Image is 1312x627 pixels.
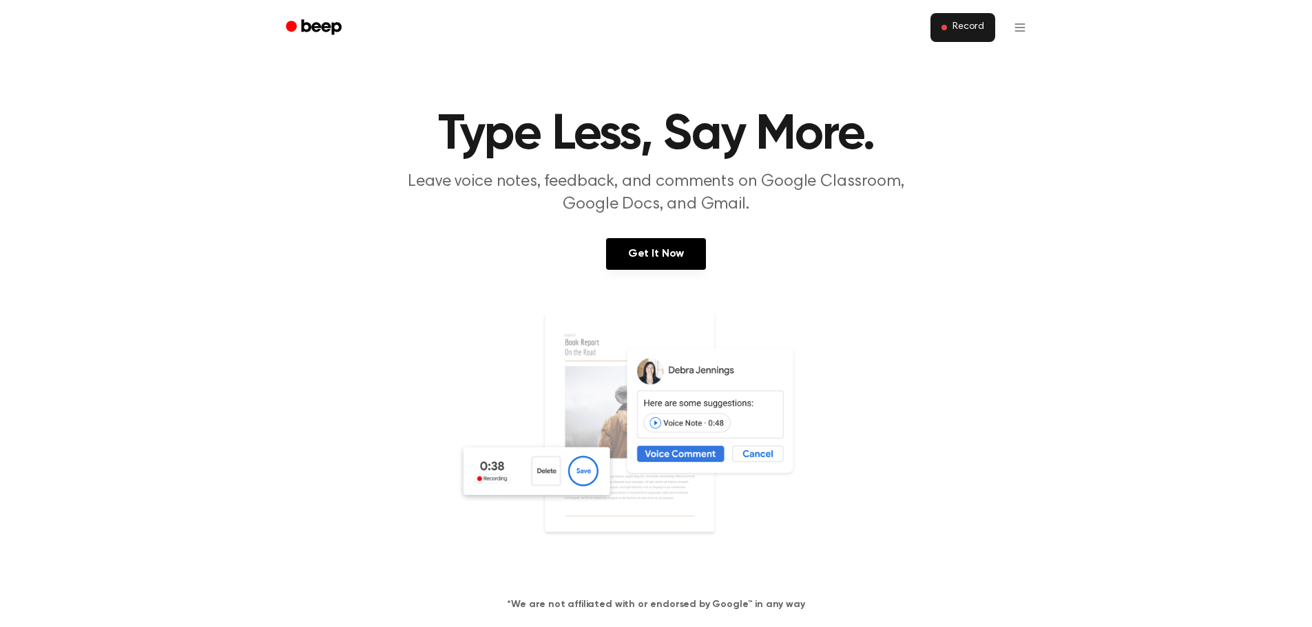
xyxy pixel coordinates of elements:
a: Get It Now [606,238,706,270]
button: Open menu [1003,11,1037,44]
img: Voice Comments on Docs and Recording Widget [457,311,856,575]
p: Leave voice notes, feedback, and comments on Google Classroom, Google Docs, and Gmail. [392,171,921,216]
span: Record [952,21,983,34]
h4: *We are not affiliated with or endorsed by Google™ in any way [17,597,1295,612]
a: Beep [276,14,354,41]
button: Record [930,13,995,42]
h1: Type Less, Say More. [304,110,1009,160]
